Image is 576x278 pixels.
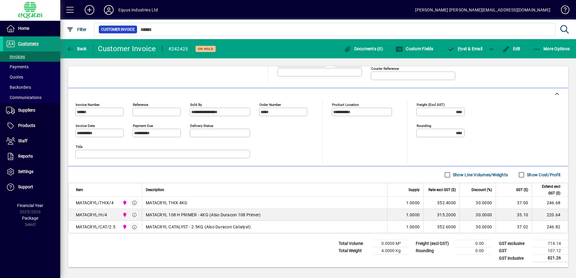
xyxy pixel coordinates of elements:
span: Package [22,216,38,221]
div: Equus Industries Ltd [118,5,158,15]
a: Invoices [3,51,60,62]
span: Financial Year [17,203,43,208]
mat-label: Sold by [190,103,202,107]
span: Edit [502,46,521,51]
span: Quotes [6,75,23,79]
span: 2N NORTHERN [121,199,128,206]
span: Custom Fields [396,46,434,51]
span: Description [146,187,164,193]
span: Communications [6,95,42,100]
button: Filter [65,24,88,35]
span: Support [18,184,33,189]
a: Home [3,21,60,36]
span: MATACRYL CATALYST - 2.5KG (Also Duracon Catalyst) [146,224,251,230]
button: Back [65,43,88,54]
span: GST ($) [516,187,528,193]
mat-label: Delivery status [190,124,213,128]
a: Products [3,118,60,133]
td: 107.12 [532,247,568,255]
mat-label: Invoice number [76,103,100,107]
label: Show Cost/Profit [526,172,561,178]
span: Backorders [6,85,31,90]
span: Documents (0) [344,46,383,51]
mat-label: Title [76,145,83,149]
div: 352.6000 [427,224,456,230]
td: 246.82 [532,221,568,233]
span: Supply [409,187,420,193]
span: Staff [18,138,27,143]
span: MATACRYL 108 H PRIMER - 4KG (Also Duracon 108 Primer) [146,212,261,218]
span: Payments [6,64,29,69]
td: 37.02 [496,221,532,233]
button: Custom Fields [394,43,435,54]
span: Suppliers [18,108,35,113]
td: GST [496,247,532,255]
mat-label: Rounding [417,124,431,128]
td: 714.14 [532,240,568,247]
span: Discount (%) [471,187,492,193]
a: Staff [3,134,60,149]
button: More Options [532,43,571,54]
span: Products [18,123,35,128]
span: Settings [18,169,33,174]
mat-label: Order number [259,103,281,107]
a: Knowledge Base [556,1,568,21]
span: Customers [18,41,39,46]
a: Support [3,180,60,195]
mat-label: Payment due [133,124,153,128]
span: 1.0000 [406,224,420,230]
span: Customer Invoice [101,26,135,32]
span: MATACRYL THIX 4KG [146,200,187,206]
button: Add [80,5,99,15]
td: 246.68 [532,197,568,209]
td: 220.64 [532,209,568,221]
td: 30.0000 [459,221,496,233]
a: Payments [3,62,60,72]
button: Documents (0) [342,43,384,54]
span: P [458,46,461,51]
mat-label: Invoice date [76,124,95,128]
td: 30.0000 [459,209,496,221]
a: Backorders [3,82,60,92]
span: 1.0000 [406,200,420,206]
label: Show Line Volumes/Weights [452,172,508,178]
td: GST inclusive [496,255,532,262]
td: 0.0000 M³ [372,240,408,247]
td: 33.10 [496,209,532,221]
div: MATACRYL/CAT/2.5 [76,224,115,230]
button: Profile [99,5,118,15]
span: Extend excl GST ($) [536,183,560,196]
span: Item [76,187,83,193]
mat-label: Courier Reference [371,66,399,71]
div: #242425 [168,44,188,54]
button: Post & Email [445,43,486,54]
app-page-header-button: Back [60,43,93,54]
span: 2N NORTHERN [121,212,128,218]
a: Suppliers [3,103,60,118]
mat-label: Product location [332,103,359,107]
td: 821.26 [532,255,568,262]
span: On hold [198,47,213,51]
span: Invoices [6,54,25,59]
a: Communications [3,92,60,103]
div: Customer Invoice [98,44,156,54]
td: GST exclusive [496,240,532,247]
a: Settings [3,164,60,179]
td: Freight (excl GST) [413,240,455,247]
span: More Options [533,46,570,51]
span: 2N NORTHERN [121,224,128,230]
span: 1.0000 [406,212,420,218]
div: 315.2000 [427,212,456,218]
span: Reports [18,154,33,159]
td: 0.00 [455,247,491,255]
span: ost & Email [448,46,483,51]
span: Home [18,26,29,31]
td: 0.00 [455,240,491,247]
td: 30.0000 [459,197,496,209]
mat-label: Reference [133,103,148,107]
td: Total Volume [336,240,372,247]
button: Edit [501,43,522,54]
td: Rounding [413,247,455,255]
a: Quotes [3,72,60,82]
span: Back [67,46,87,51]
